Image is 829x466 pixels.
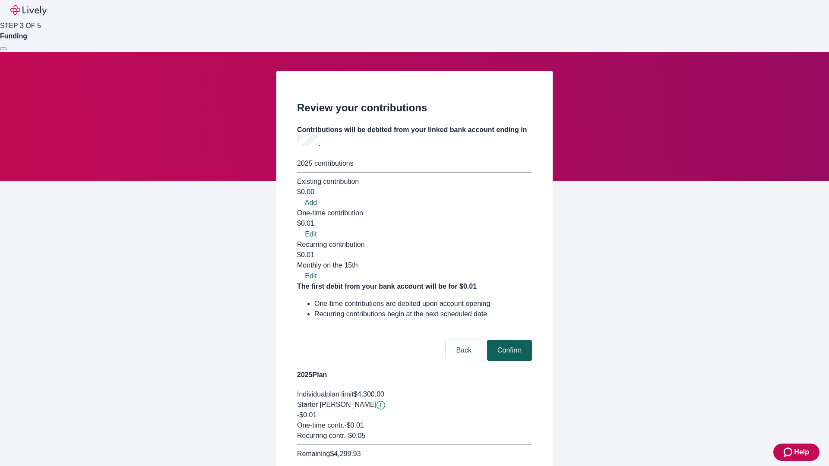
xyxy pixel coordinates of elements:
button: Zendesk support iconHelp [773,444,820,461]
li: Recurring contributions begin at the next scheduled date [314,309,532,319]
svg: Starter penny details [377,401,385,409]
div: One-time contribution [297,208,532,218]
h4: 2025 Plan [297,370,532,380]
span: $4,299.93 [330,450,361,457]
span: Starter [PERSON_NAME] [297,401,377,408]
h4: Contributions will be debited from your linked bank account ending in . [297,125,532,149]
svg: Zendesk support icon [784,447,794,457]
div: $0.01 [297,218,532,229]
span: One-time contr. [297,422,344,429]
button: Back [446,340,482,361]
div: Monthly on the 15th [297,260,532,271]
div: Recurring contribution [297,239,532,250]
span: Remaining [297,450,330,457]
span: Recurring contr. [297,432,346,439]
div: Existing contribution [297,176,532,187]
button: Add [297,198,325,208]
div: 2025 contributions [297,158,532,169]
button: Lively will contribute $0.01 to establish your account [377,401,385,409]
span: - $0.05 [346,432,365,439]
button: Edit [297,271,325,281]
button: Edit [297,229,325,239]
span: $4,300.00 [354,390,384,398]
img: Lively [10,5,47,16]
strong: The first debit from your bank account will be for $0.01 [297,283,477,290]
span: Help [794,447,809,457]
span: - $0.01 [344,422,364,429]
h2: Review your contributions [297,100,532,116]
span: Individual plan limit [297,390,354,398]
div: $0.01 [297,250,532,271]
li: One-time contributions are debited upon account opening [314,299,532,309]
button: Confirm [487,340,532,361]
span: -$0.01 [297,411,316,419]
div: $0.00 [297,187,532,197]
